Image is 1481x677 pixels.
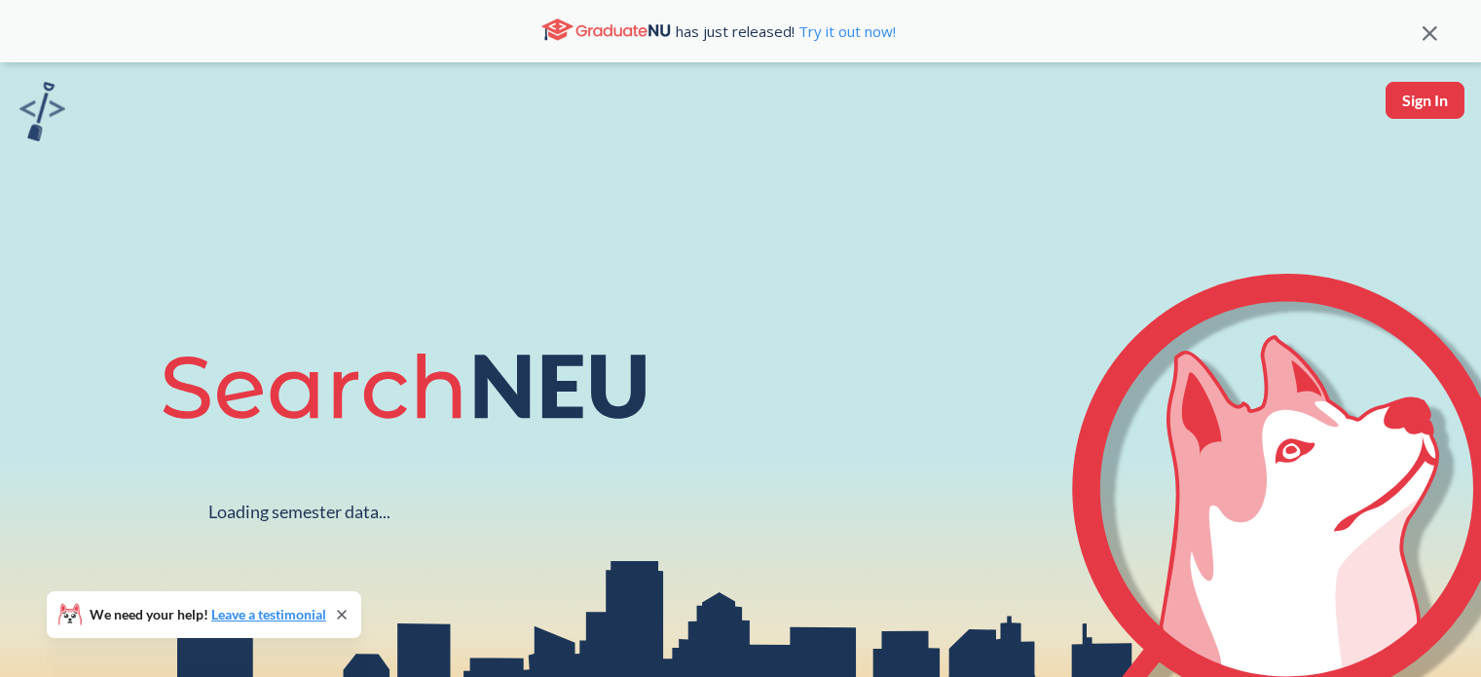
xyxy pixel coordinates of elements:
[211,606,326,622] a: Leave a testimonial
[208,501,390,523] div: Loading semester data...
[1386,82,1464,119] button: Sign In
[676,20,896,42] span: has just released!
[90,608,326,621] span: We need your help!
[795,21,896,41] a: Try it out now!
[19,82,65,141] img: sandbox logo
[19,82,65,147] a: sandbox logo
